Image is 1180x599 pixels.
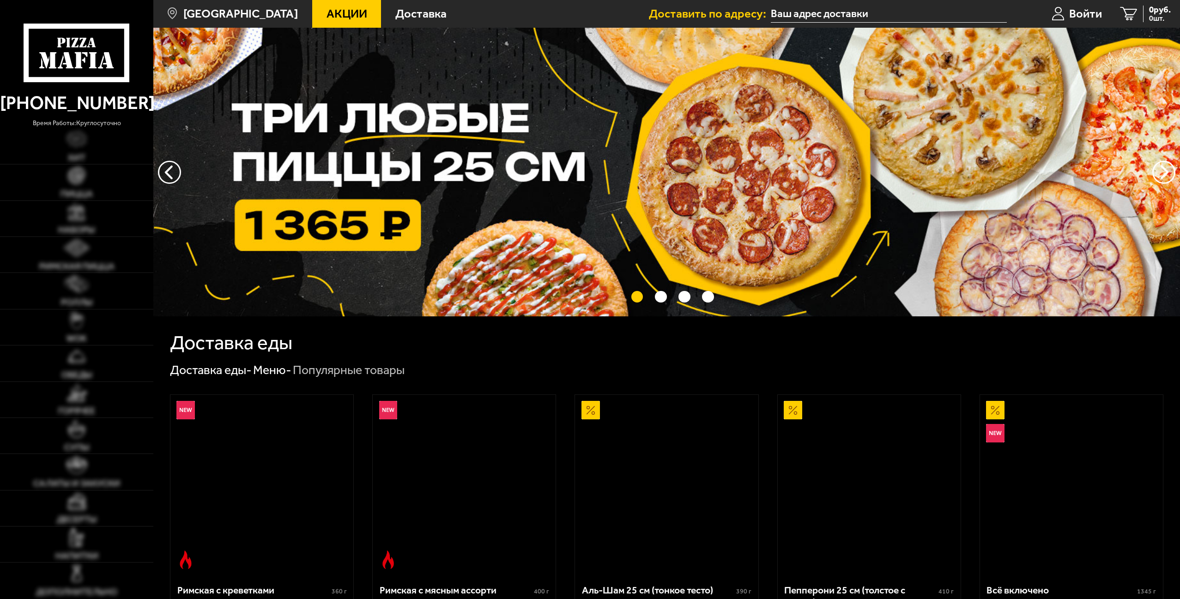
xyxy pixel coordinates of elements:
div: Римская с креветками [177,584,329,596]
span: Дополнительно [36,587,117,596]
span: Салаты и закуски [33,479,120,488]
span: Роллы [61,298,93,307]
div: Популярные товары [293,362,405,378]
img: Новинка [986,424,1005,442]
button: предыдущий [1152,161,1175,184]
span: Римская пицца [39,262,115,271]
img: Новинка [176,401,195,419]
div: Аль-Шам 25 см (тонкое тесто) [582,584,734,596]
span: Пицца [61,189,93,198]
span: Войти [1069,8,1102,20]
button: точки переключения [702,291,714,303]
span: 0 руб. [1149,6,1171,14]
div: Римская с мясным ассорти [380,584,532,596]
span: Доставка [395,8,447,20]
span: Супы [64,443,90,452]
span: Наборы [58,225,95,234]
span: Десерты [57,515,97,524]
span: Напитки [55,551,98,560]
button: следующий [158,161,181,184]
span: Акции [327,8,367,20]
img: Острое блюдо [176,551,195,569]
img: Акционный [581,401,600,419]
span: Хит [68,153,85,162]
h1: Доставка еды [170,333,292,353]
span: WOK [67,334,87,343]
img: Острое блюдо [379,551,398,569]
a: НовинкаОстрое блюдоРимская с мясным ассорти [373,395,556,575]
img: Акционный [986,401,1005,419]
a: АкционныйНовинкаВсё включено [980,395,1163,575]
a: Доставка еды- [170,363,252,377]
button: точки переключения [678,291,690,303]
div: Всё включено [986,584,1135,596]
a: АкционныйПепперони 25 см (толстое с сыром) [778,395,961,575]
span: 400 г [534,587,549,595]
img: Акционный [784,401,802,419]
button: точки переключения [631,291,643,303]
span: [GEOGRAPHIC_DATA] [183,8,298,20]
span: Доставить по адресу: [649,8,771,20]
span: Обеды [61,370,92,379]
button: точки переключения [655,291,667,303]
a: НовинкаОстрое блюдоРимская с креветками [170,395,353,575]
span: 410 г [938,587,954,595]
span: 390 г [736,587,751,595]
span: 0 шт. [1149,15,1171,22]
span: 1345 г [1137,587,1156,595]
input: Ваш адрес доставки [771,6,1007,23]
span: Горячее [58,406,95,415]
a: Меню- [253,363,291,377]
img: Новинка [379,401,398,419]
span: 360 г [332,587,347,595]
a: АкционныйАль-Шам 25 см (тонкое тесто) [575,395,758,575]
